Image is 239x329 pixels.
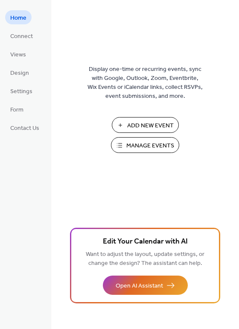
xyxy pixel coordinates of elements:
button: Manage Events [111,137,179,153]
span: Display one-time or recurring events, sync with Google, Outlook, Zoom, Eventbrite, Wix Events or ... [87,65,203,101]
a: Design [5,65,34,79]
span: Want to adjust the layout, update settings, or change the design? The assistant can help. [86,249,204,269]
a: Settings [5,84,38,98]
span: Edit Your Calendar with AI [103,236,188,248]
a: Contact Us [5,120,44,135]
span: Contact Us [10,124,39,133]
span: Manage Events [126,141,174,150]
a: Form [5,102,29,116]
span: Settings [10,87,32,96]
a: Connect [5,29,38,43]
span: Home [10,14,26,23]
a: Views [5,47,31,61]
span: Form [10,106,23,115]
a: Home [5,10,32,24]
span: Connect [10,32,33,41]
span: Views [10,50,26,59]
button: Open AI Assistant [103,276,188,295]
span: Design [10,69,29,78]
button: Add New Event [112,117,179,133]
span: Open AI Assistant [116,282,163,291]
span: Add New Event [127,121,174,130]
